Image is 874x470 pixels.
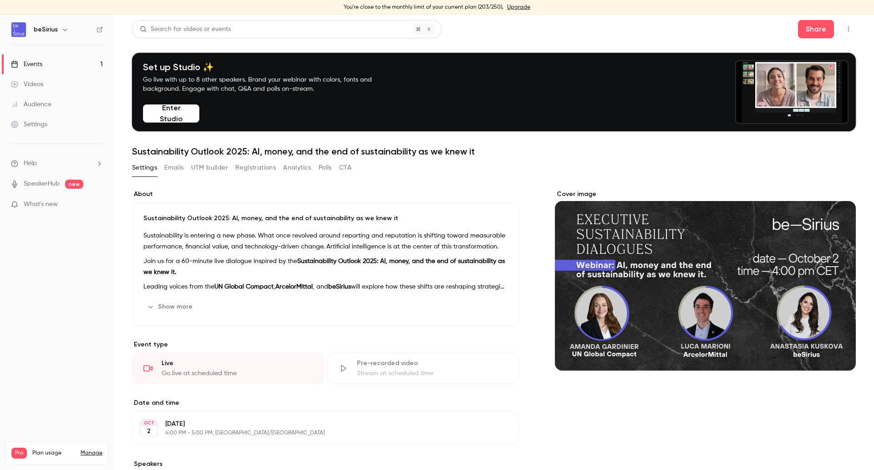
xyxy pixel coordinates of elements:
div: Videos [11,80,43,89]
strong: ArcelorMittal [275,284,313,290]
img: beSirius [11,22,26,37]
strong: UN Global Compact [214,284,274,290]
button: Emails [164,160,183,175]
button: Share [798,20,834,38]
span: Help [24,159,37,168]
span: Pro [11,448,27,459]
div: Events [11,60,42,69]
label: Cover image [555,190,856,199]
button: Registrations [235,160,276,175]
p: [DATE] [165,419,470,429]
p: Join us for a 60-minute live dialogue inspired by the [143,256,507,278]
div: Live [162,359,312,368]
span: What's new [24,200,58,209]
label: Date and time [132,398,518,408]
div: Search for videos or events [140,25,231,34]
p: Leading voices from the , , and will explore how these shifts are reshaping strategies and what t... [143,281,507,292]
button: CTA [339,160,351,175]
div: LiveGo live at scheduled time [132,353,324,384]
button: Show more [143,300,198,314]
button: Settings [132,160,157,175]
label: About [132,190,518,199]
div: Pre-recorded video [357,359,508,368]
p: Go live with up to 8 other speakers. Brand your webinar with colors, fonts and background. Engage... [143,75,393,93]
h4: Set up Studio ✨ [143,62,393,72]
p: 4:00 PM - 5:00 PM, [GEOGRAPHIC_DATA]/[GEOGRAPHIC_DATA] [165,429,470,437]
div: Audience [11,100,51,109]
h1: Sustainability Outlook 2025: AI, money, and the end of sustainability as we knew it [132,146,856,157]
p: 2 [147,427,151,436]
div: Settings [11,120,47,129]
strong: beSirius [328,284,351,290]
div: OCT [141,420,157,426]
section: Cover image [555,190,856,371]
span: Plan usage [32,449,75,457]
p: Sustainability Outlook 2025: AI, money, and the end of sustainability as we knew it [143,214,507,223]
span: new [65,180,83,189]
a: Manage [81,449,102,457]
p: Event type [132,340,518,349]
strong: Sustainability Outlook 2025: AI, money, and the end of sustainability as we knew it. [143,258,505,275]
a: SpeakerHub [24,179,60,189]
button: Enter Studio [143,104,199,123]
div: Stream at scheduled time [357,369,508,378]
button: Analytics [283,160,311,175]
h6: beSirius [34,25,58,34]
label: Speakers [132,460,518,469]
div: Pre-recorded videoStream at scheduled time [327,353,519,384]
div: Go live at scheduled time [162,369,312,378]
li: help-dropdown-opener [11,159,103,168]
button: UTM builder [191,160,228,175]
button: Polls [319,160,332,175]
p: Sustainability is entering a new phase. What once revolved around reporting and reputation is shi... [143,230,507,252]
a: Upgrade [507,4,530,11]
